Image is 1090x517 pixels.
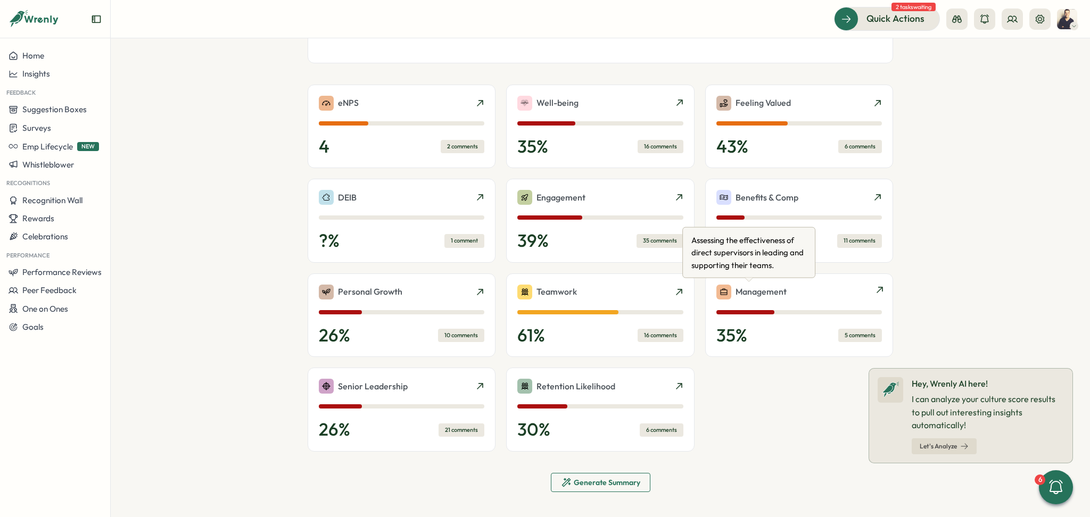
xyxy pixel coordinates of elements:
span: Insights [22,69,50,79]
p: 26 % [319,325,350,346]
span: Emp Lifecycle [22,141,73,152]
div: 6 comments [838,140,882,153]
span: Suggestion Boxes [22,104,87,114]
a: Senior Leadership26%21 comments [308,368,496,452]
div: 6 [1035,474,1045,485]
div: Assessing the effectiveness of direct supervisors in leading and supporting their teams. [689,232,808,273]
a: Feeling Valued43%6 comments [705,85,893,169]
div: 11 comments [837,234,882,247]
p: Senior Leadership [338,380,408,393]
span: Let's Analyze [920,443,957,449]
p: Hey, Wrenly AI here! [912,377,1064,390]
p: 26 % [319,419,350,440]
span: Goals [22,322,44,332]
p: Management [736,285,787,298]
p: Teamwork [536,285,577,298]
span: Celebrations [22,231,68,241]
a: Benefits & Comp17%11 comments [705,179,893,263]
div: 10 comments [438,329,484,342]
p: Feeling Valued [736,96,791,110]
div: 16 comments [638,140,683,153]
span: 2 tasks waiting [891,3,936,11]
p: 43 % [716,136,748,157]
span: Surveys [22,123,51,133]
button: Let's Analyze [912,438,977,454]
a: Well-being35%16 comments [506,85,694,169]
a: DEIB?%1 comment [308,179,496,263]
button: Expand sidebar [91,14,102,24]
p: 4 [319,136,329,157]
p: DEIB [338,191,357,204]
div: 5 comments [838,329,882,342]
p: Benefits & Comp [736,191,798,204]
button: 6 [1039,470,1073,504]
p: Well-being [536,96,579,110]
a: Teamwork61%16 comments [506,273,694,357]
span: NEW [77,142,99,151]
p: 35 % [517,136,548,157]
p: I can analyze your culture score results to pull out interesting insights automatically! [912,393,1064,432]
p: Retention Likelihood [536,380,615,393]
p: 35 % [716,325,747,346]
span: Peer Feedback [22,285,77,295]
p: Personal Growth [338,285,402,298]
button: Quick Actions [834,7,940,30]
span: One on Ones [22,304,68,314]
p: 39 % [517,230,549,252]
div: 1 comment [444,234,484,247]
span: Whistleblower [22,160,74,170]
span: Home [22,51,44,61]
div: 21 comments [439,423,484,437]
div: 16 comments [638,329,683,342]
a: Retention Likelihood30%6 comments [506,368,694,452]
span: Performance Reviews [22,267,102,277]
p: 61 % [517,325,545,346]
span: Recognition Wall [22,195,82,205]
img: Jens Christenhuss [1057,9,1077,29]
a: Personal Growth26%10 comments [308,273,496,357]
button: Generate Summary [551,473,650,492]
a: Management35%5 comments [705,273,893,357]
span: Quick Actions [866,12,924,26]
p: 30 % [517,419,550,440]
div: 6 comments [640,423,683,437]
span: Generate Summary [574,479,640,486]
p: ? % [319,230,340,252]
div: 2 comments [441,140,484,153]
p: Engagement [536,191,585,204]
span: Rewards [22,213,54,223]
a: Engagement39%35 comments [506,179,694,263]
div: 35 comments [637,234,683,247]
p: eNPS [338,96,359,110]
a: eNPS42 comments [308,85,496,169]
